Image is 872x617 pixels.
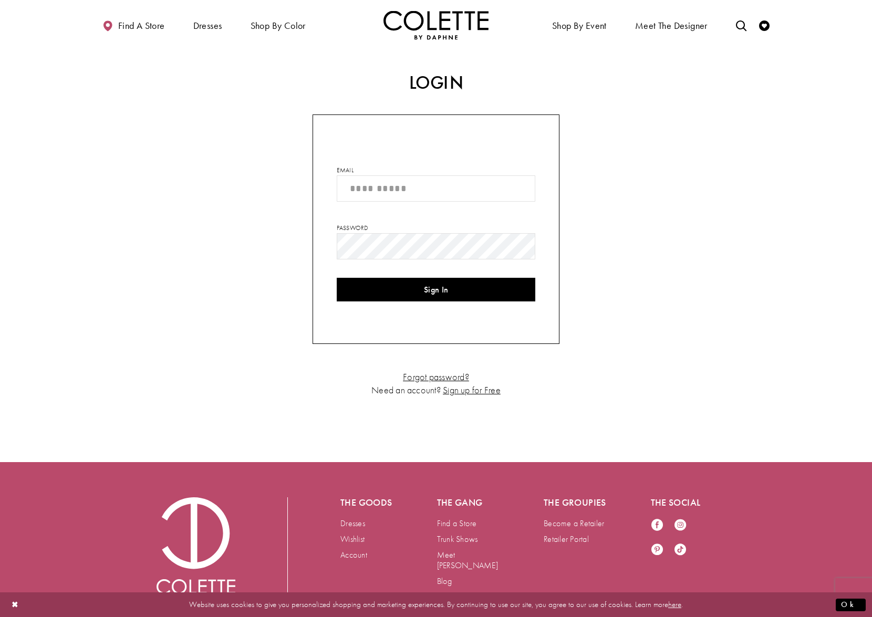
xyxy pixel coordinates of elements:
[383,11,489,39] a: Visit Home Page
[157,497,235,601] a: Visit Colette by Daphne Homepage
[437,497,502,508] h5: The gang
[635,20,708,31] span: Meet the designer
[340,518,365,529] a: Dresses
[371,384,441,396] span: Need an account?
[100,11,167,39] a: Find a store
[443,384,501,396] a: Sign up for Free
[340,497,395,508] h5: The goods
[668,599,681,610] a: here
[544,497,609,508] h5: The groupies
[544,518,604,529] a: Become a Retailer
[157,497,235,601] img: Colette by Daphne
[674,518,687,532] a: Visit our Instagram - Opens in new tab
[248,11,308,39] span: Shop by color
[191,11,225,39] span: Dresses
[6,595,24,614] button: Close Dialog
[836,598,866,611] button: Submit Dialog
[337,278,535,301] button: Sign In
[437,576,452,587] a: Blog
[340,549,367,560] a: Account
[646,513,702,562] ul: Follow us
[733,11,749,39] a: Toggle search
[651,543,663,557] a: Visit our Pinterest - Opens in new tab
[403,371,469,383] a: Forgot password?
[118,20,165,31] span: Find a store
[383,11,489,39] img: Colette by Daphne
[651,518,663,532] a: Visit our Facebook - Opens in new tab
[549,11,609,39] span: Shop By Event
[437,518,477,529] a: Find a Store
[76,598,796,612] p: Website uses cookies to give you personalized shopping and marketing experiences. By continuing t...
[651,497,716,508] h5: The social
[437,549,498,571] a: Meet [PERSON_NAME]
[674,543,687,557] a: Visit our TikTok - Opens in new tab
[552,20,607,31] span: Shop By Event
[213,72,659,93] h2: Login
[337,223,368,233] label: Password
[193,20,222,31] span: Dresses
[437,534,478,545] a: Trunk Shows
[251,20,306,31] span: Shop by color
[632,11,710,39] a: Meet the designer
[337,165,354,175] label: Email
[340,534,365,545] a: Wishlist
[544,534,589,545] a: Retailer Portal
[756,11,772,39] a: Check Wishlist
